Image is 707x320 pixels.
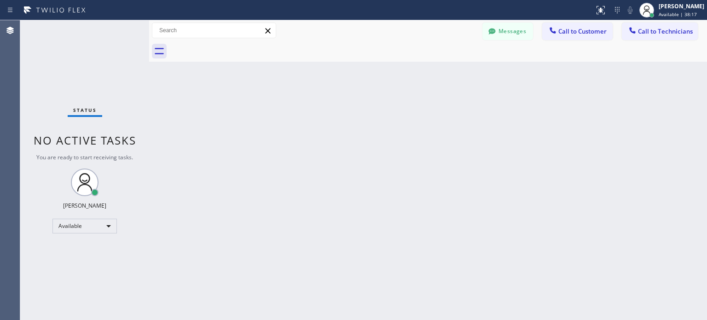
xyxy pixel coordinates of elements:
button: Mute [624,4,637,17]
span: You are ready to start receiving tasks. [36,153,133,161]
div: [PERSON_NAME] [63,202,106,209]
button: Call to Technicians [622,23,698,40]
input: Search [152,23,276,38]
span: Call to Technicians [638,27,693,35]
div: Available [52,219,117,233]
span: Call to Customer [558,27,607,35]
button: Messages [482,23,533,40]
button: Call to Customer [542,23,613,40]
span: Available | 38:17 [659,11,697,17]
span: No active tasks [34,133,136,148]
span: Status [73,107,97,113]
div: [PERSON_NAME] [659,2,704,10]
